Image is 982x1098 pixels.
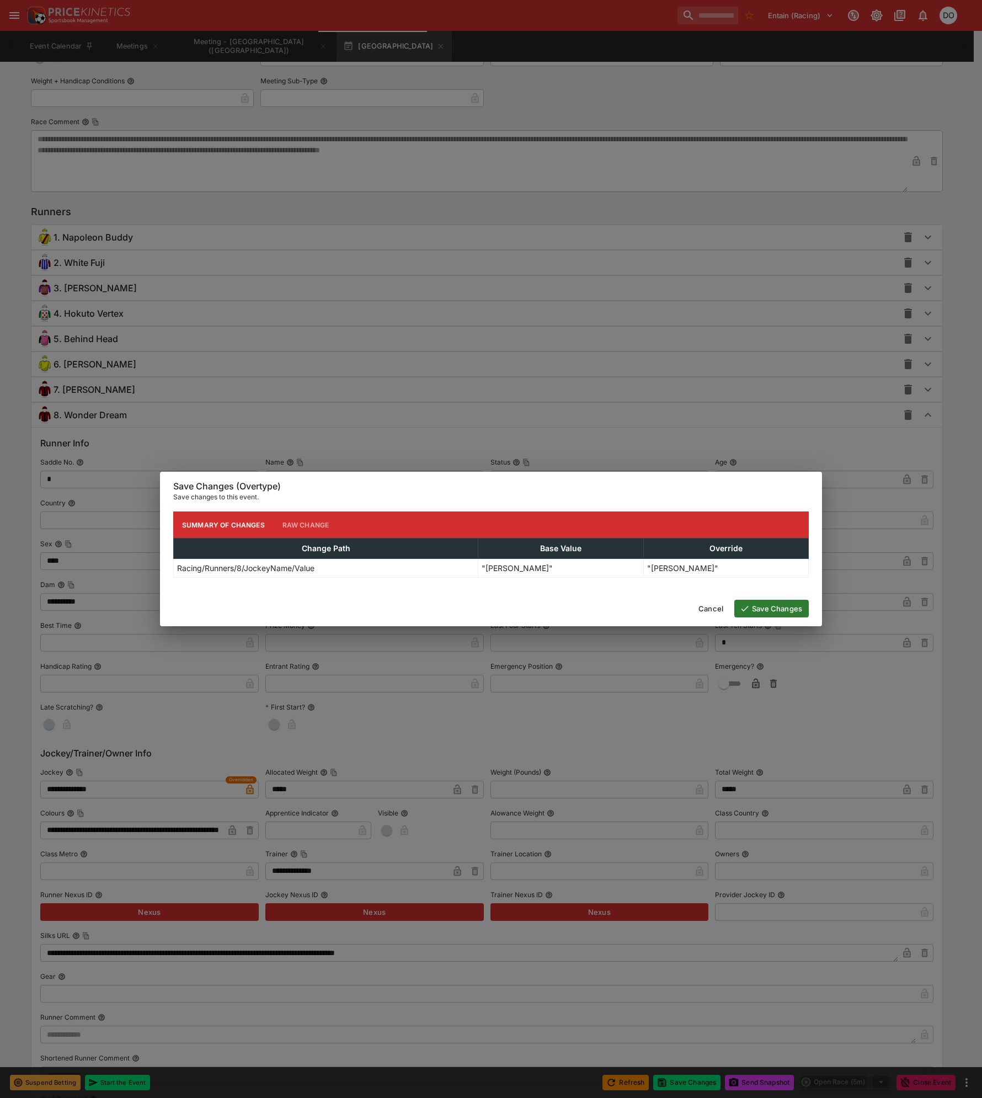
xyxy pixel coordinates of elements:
td: "[PERSON_NAME]" [478,559,643,578]
button: Cancel [692,600,730,617]
button: Raw Change [274,511,338,538]
th: Base Value [478,539,643,559]
button: Save Changes [734,600,809,617]
h6: Save Changes (Overtype) [173,481,809,492]
td: "[PERSON_NAME]" [643,559,808,578]
th: Override [643,539,808,559]
th: Change Path [174,539,478,559]
p: Racing/Runners/8/JockeyName/Value [177,562,314,574]
button: Summary of Changes [173,511,274,538]
p: Save changes to this event. [173,492,809,503]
